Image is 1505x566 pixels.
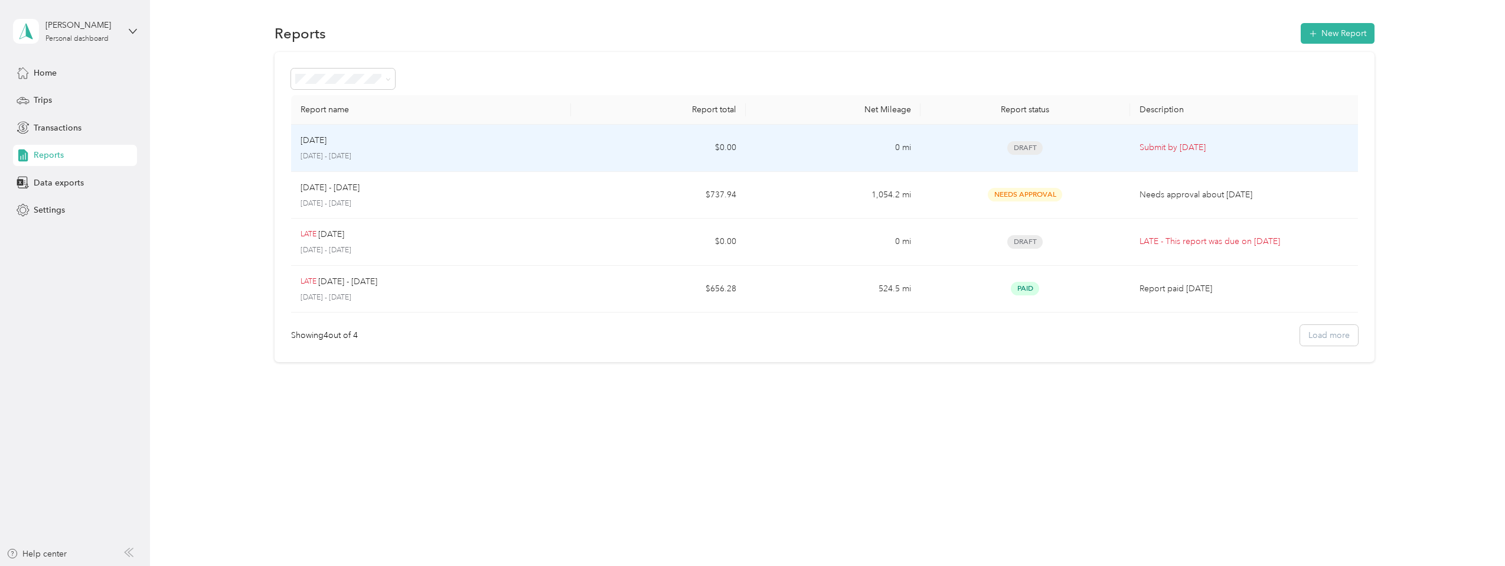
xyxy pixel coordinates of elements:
div: [PERSON_NAME] [45,19,119,31]
p: Needs approval about [DATE] [1140,188,1354,201]
p: LATE [301,229,316,240]
p: [DATE] [318,228,344,241]
span: Draft [1007,235,1043,249]
p: [DATE] - [DATE] [301,245,561,256]
span: Trips [34,94,52,106]
span: Home [34,67,57,79]
div: Report status [930,105,1121,115]
p: [DATE] [301,134,327,147]
span: Paid [1011,282,1039,295]
p: LATE - This report was due on [DATE] [1140,235,1354,248]
span: Reports [34,149,64,161]
th: Net Mileage [746,95,920,125]
th: Report name [291,95,571,125]
button: New Report [1301,23,1375,44]
p: Report paid [DATE] [1140,282,1354,295]
p: [DATE] - [DATE] [301,151,561,162]
p: Submit by [DATE] [1140,141,1354,154]
span: Settings [34,204,65,216]
p: [DATE] - [DATE] [301,292,561,303]
div: Personal dashboard [45,35,109,43]
p: [DATE] - [DATE] [301,199,561,209]
td: 0 mi [746,125,920,172]
th: Report total [571,95,746,125]
iframe: Everlance-gr Chat Button Frame [1439,500,1505,566]
th: Description [1130,95,1363,125]
td: $0.00 [571,125,746,172]
td: $0.00 [571,219,746,266]
span: Data exports [34,177,84,189]
p: LATE [301,277,316,287]
td: 1,054.2 mi [746,172,920,219]
td: 524.5 mi [746,266,920,313]
p: [DATE] - [DATE] [318,275,377,288]
span: Draft [1007,141,1043,155]
td: $656.28 [571,266,746,313]
span: Needs Approval [988,188,1062,201]
div: Showing 4 out of 4 [291,329,358,341]
h1: Reports [275,27,326,40]
button: Help center [6,548,67,560]
p: [DATE] - [DATE] [301,181,360,194]
td: $737.94 [571,172,746,219]
td: 0 mi [746,219,920,266]
span: Transactions [34,122,81,134]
